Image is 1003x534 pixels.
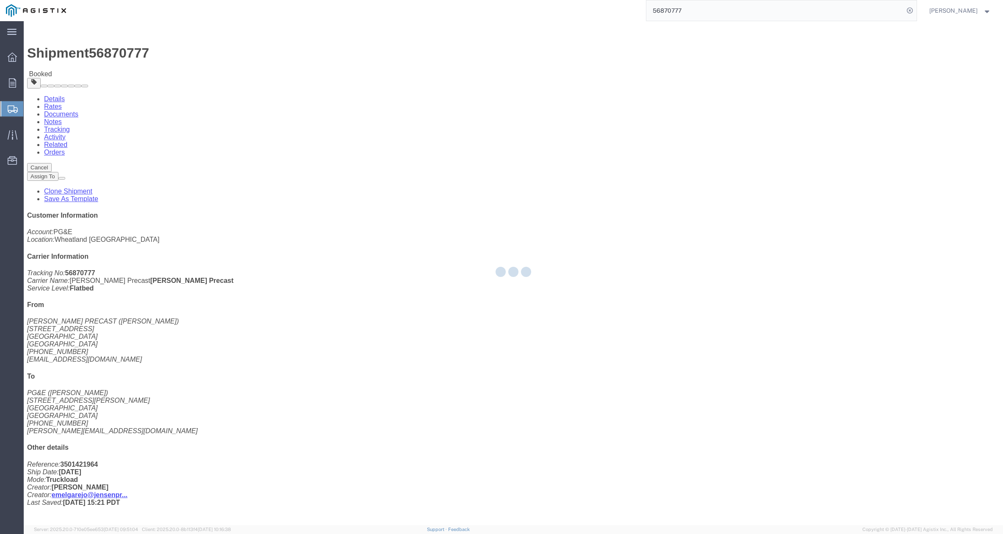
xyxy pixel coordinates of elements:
[929,6,992,16] button: [PERSON_NAME]
[862,526,993,533] span: Copyright © [DATE]-[DATE] Agistix Inc., All Rights Reserved
[6,4,66,17] img: logo
[646,0,904,21] input: Search for shipment number, reference number
[448,527,470,532] a: Feedback
[929,6,978,15] span: Esme Melgarejo
[142,527,231,532] span: Client: 2025.20.0-8b113f4
[427,527,448,532] a: Support
[34,527,138,532] span: Server: 2025.20.0-710e05ee653
[104,527,138,532] span: [DATE] 09:51:04
[198,527,231,532] span: [DATE] 10:16:38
